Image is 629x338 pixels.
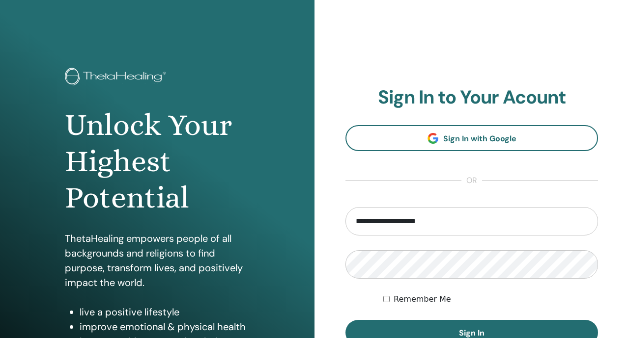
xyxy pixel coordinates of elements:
[383,293,598,305] div: Keep me authenticated indefinitely or until I manually logout
[394,293,451,305] label: Remember Me
[461,175,482,186] span: or
[345,86,598,109] h2: Sign In to Your Acount
[345,125,598,151] a: Sign In with Google
[80,305,250,319] li: live a positive lifestyle
[459,328,485,338] span: Sign In
[80,319,250,334] li: improve emotional & physical health
[65,231,250,290] p: ThetaHealing empowers people of all backgrounds and religions to find purpose, transform lives, a...
[443,133,516,144] span: Sign In with Google
[65,107,250,216] h1: Unlock Your Highest Potential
